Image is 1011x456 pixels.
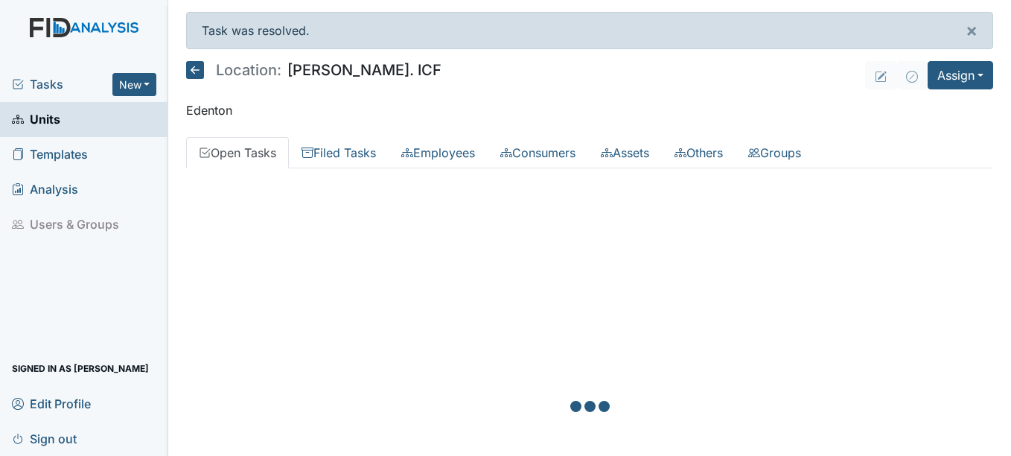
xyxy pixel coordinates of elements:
[12,392,91,415] span: Edit Profile
[186,101,993,119] p: Edenton
[966,19,977,41] span: ×
[12,357,149,380] span: Signed in as [PERSON_NAME]
[928,61,993,89] button: Assign
[951,13,992,48] button: ×
[186,61,441,79] h5: [PERSON_NAME]. ICF
[12,75,112,93] a: Tasks
[12,143,88,166] span: Templates
[389,137,488,168] a: Employees
[662,137,736,168] a: Others
[488,137,588,168] a: Consumers
[216,63,281,77] span: Location:
[736,137,814,168] a: Groups
[12,178,78,201] span: Analysis
[12,427,77,450] span: Sign out
[289,137,389,168] a: Filed Tasks
[186,137,289,168] a: Open Tasks
[112,73,157,96] button: New
[186,12,993,49] div: Task was resolved.
[588,137,662,168] a: Assets
[12,108,60,131] span: Units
